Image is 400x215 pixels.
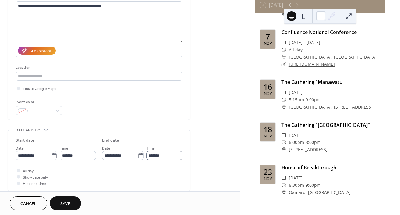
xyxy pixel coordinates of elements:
[23,181,46,187] span: Hide end time
[281,46,286,54] div: ​
[281,39,286,46] div: ​
[60,201,70,207] span: Save
[281,78,380,86] div: The Gathering "Manawatu"
[289,139,304,146] span: 6:00pm
[281,182,286,189] div: ​
[306,96,321,103] span: 9:00pm
[281,103,286,111] div: ​
[289,189,351,196] span: Oamaru, [GEOGRAPHIC_DATA]
[289,61,335,67] a: [URL][DOMAIN_NAME]
[289,174,303,182] span: [DATE]
[281,61,286,68] div: ​
[60,145,68,152] span: Time
[289,132,303,139] span: [DATE]
[102,137,119,144] div: End date
[289,54,377,61] span: [GEOGRAPHIC_DATA], [GEOGRAPHIC_DATA]
[10,196,47,210] button: Cancel
[264,177,272,181] div: Nov
[281,29,357,36] a: Confluence National Conference
[304,139,306,146] span: -
[306,139,321,146] span: 8:00pm
[306,182,321,189] span: 9:00pm
[304,96,306,103] span: -
[16,145,24,152] span: Date
[281,96,286,103] div: ​
[23,86,56,92] span: Link to Google Maps
[281,146,286,153] div: ​
[29,48,51,54] div: AI Assistant
[281,89,286,96] div: ​
[281,139,286,146] div: ​
[16,99,61,105] div: Event color
[266,33,270,40] div: 7
[264,83,272,91] div: 16
[264,42,272,46] div: Nov
[289,96,304,103] span: 5:15pm
[289,89,303,96] span: [DATE]
[16,64,181,71] div: Location
[281,54,286,61] div: ​
[289,39,320,46] span: [DATE] - [DATE]
[289,182,304,189] span: 6:30pm
[20,201,37,207] span: Cancel
[16,137,34,144] div: Start date
[18,47,56,55] button: AI Assistant
[281,121,380,129] div: The Gathering "[GEOGRAPHIC_DATA]"
[281,189,286,196] div: ​
[289,103,373,111] span: [GEOGRAPHIC_DATA], [STREET_ADDRESS]
[23,168,34,174] span: All day
[102,145,110,152] span: Date
[50,196,81,210] button: Save
[23,174,48,181] span: Show date only
[16,127,43,134] span: Date and time
[264,92,272,96] div: Nov
[281,11,286,18] div: ​
[264,168,272,176] div: 23
[281,132,286,139] div: ​
[264,134,272,138] div: Nov
[264,126,272,133] div: 18
[281,164,380,171] div: House of Breakthrough
[304,182,306,189] span: -
[281,174,286,182] div: ​
[146,145,155,152] span: Time
[289,46,303,54] span: All day
[289,146,327,153] span: [STREET_ADDRESS]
